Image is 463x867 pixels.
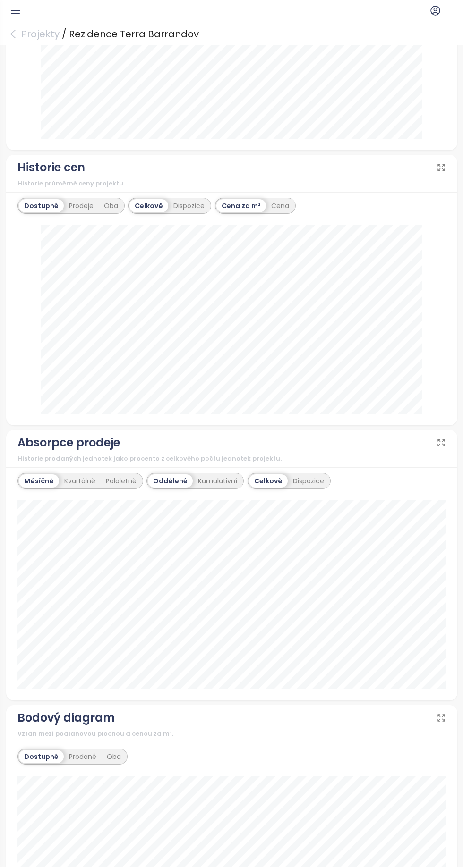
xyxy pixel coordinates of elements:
div: Bodový diagram [17,709,115,727]
div: Celkově [129,199,168,212]
div: Pololetně [101,474,142,488]
div: Cena [266,199,294,212]
div: Dispozice [288,474,329,488]
div: Absorpce prodeje [17,434,120,452]
div: Historie průměrné ceny projektu. [17,179,446,188]
div: Oddělené [148,474,193,488]
div: Vztah mezi podlahovou plochou a cenou za m². [17,729,446,739]
div: Prodeje [64,199,99,212]
div: Historie cen [17,159,85,177]
div: Dostupné [19,199,64,212]
div: Cena za m² [216,199,266,212]
div: Historie prodaných jednotek jako procento z celkového počtu jednotek projektu. [17,454,446,463]
div: Oba [102,750,126,763]
span: arrow-left [9,29,19,39]
div: Dispozice [168,199,210,212]
div: Rezidence Terra Barrandov [69,25,199,42]
div: Kvartálně [59,474,101,488]
div: Celkově [249,474,288,488]
div: Kumulativní [193,474,242,488]
div: / [62,25,67,42]
a: arrow-left Projekty [9,25,60,42]
div: Dostupné [19,750,64,763]
div: Oba [99,199,123,212]
div: Prodané [64,750,102,763]
div: Měsíčně [19,474,59,488]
